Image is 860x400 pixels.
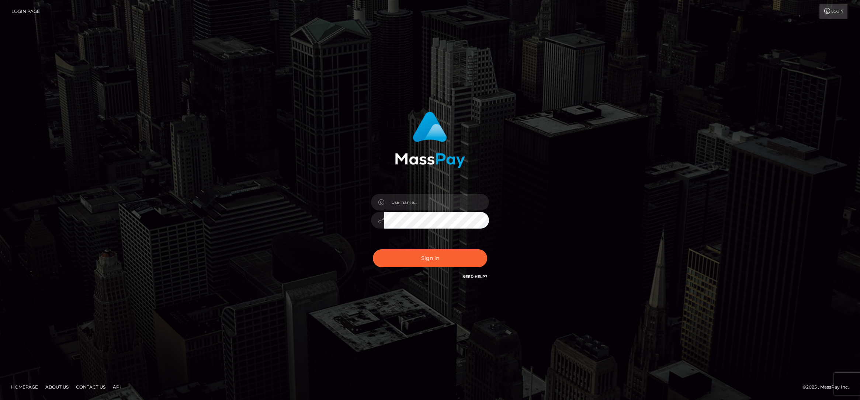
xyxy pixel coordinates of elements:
a: About Us [42,381,72,393]
img: MassPay Login [395,112,465,168]
input: Username... [384,194,489,211]
a: API [110,381,124,393]
a: Login Page [11,4,40,19]
a: Need Help? [462,274,487,279]
a: Homepage [8,381,41,393]
a: Login [819,4,847,19]
div: © 2025 , MassPay Inc. [802,383,854,391]
button: Sign in [373,249,487,267]
a: Contact Us [73,381,108,393]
